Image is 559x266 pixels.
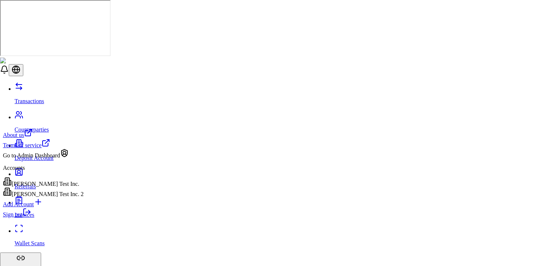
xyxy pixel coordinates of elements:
[3,138,84,149] a: Terms of service
[3,211,31,218] a: Sign out
[3,149,84,159] div: Go to Admin Dashboard
[3,187,84,197] div: [PERSON_NAME] Test Inc. 2
[3,165,84,171] p: Accounts
[3,177,84,187] div: [PERSON_NAME] Test Inc.
[3,128,84,138] a: About us
[3,197,84,208] a: Add Account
